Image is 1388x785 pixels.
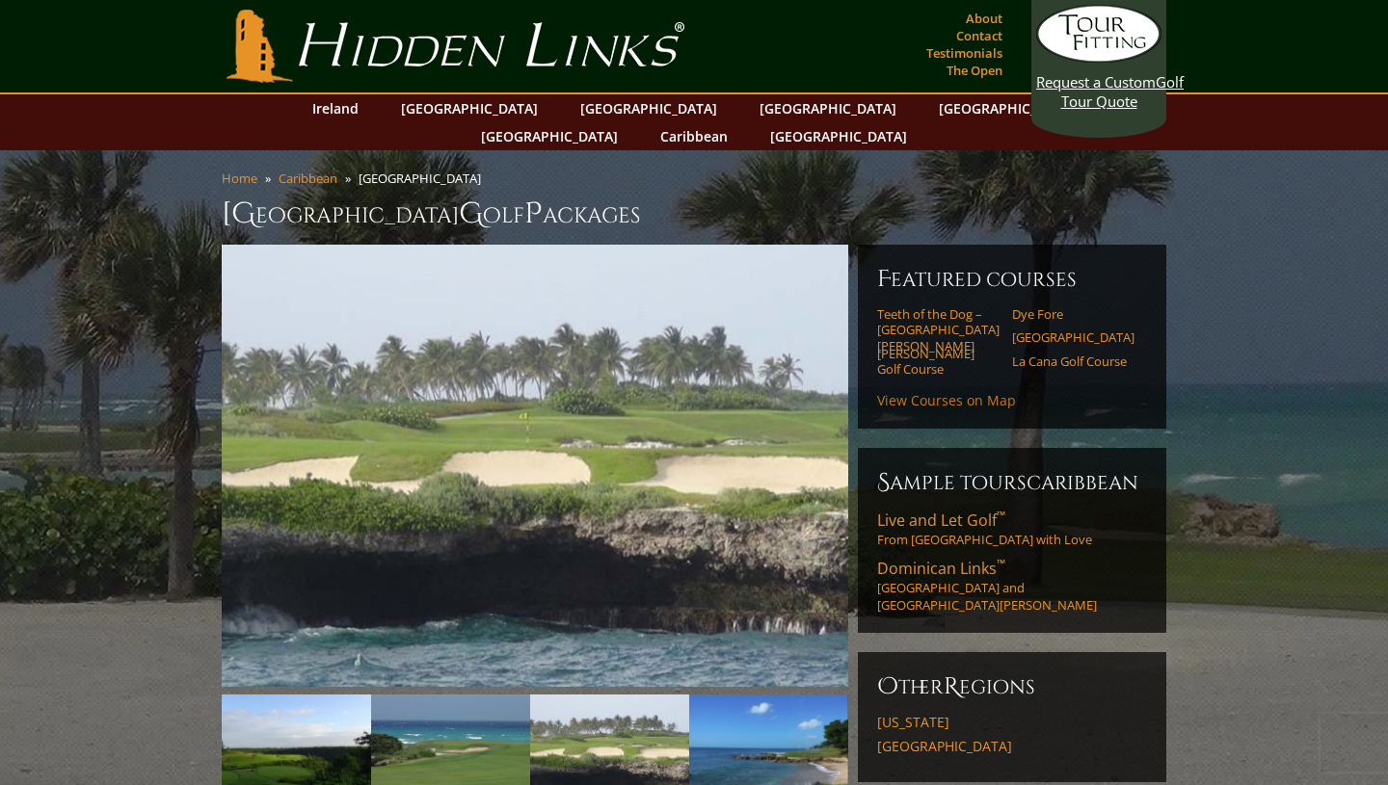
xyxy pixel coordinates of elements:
a: Request a CustomGolf Tour Quote [1036,5,1161,111]
a: Teeth of the Dog – [GEOGRAPHIC_DATA][PERSON_NAME] [877,306,1000,353]
a: About [961,5,1007,32]
li: [GEOGRAPHIC_DATA] [359,170,489,187]
span: P [524,195,543,233]
a: Contact [951,22,1007,49]
span: O [877,671,898,702]
a: [GEOGRAPHIC_DATA] [750,94,906,122]
a: Live and Let Golf™From [GEOGRAPHIC_DATA] with Love [877,510,1147,548]
h6: ther egions [877,671,1147,702]
a: [GEOGRAPHIC_DATA] [761,122,917,150]
a: Ireland [303,94,368,122]
a: Dye Fore [1012,306,1134,322]
a: [GEOGRAPHIC_DATA] [929,94,1085,122]
a: Testimonials [921,39,1007,66]
h1: [GEOGRAPHIC_DATA] olf ackages [222,195,1166,233]
span: Live and Let Golf [877,510,1005,531]
a: The Open [942,57,1007,84]
span: G [459,195,483,233]
a: [PERSON_NAME] Golf Course [877,346,1000,378]
a: [GEOGRAPHIC_DATA] [1012,329,1134,345]
a: View Courses on Map [877,391,1016,409]
sup: ™ [997,508,1005,524]
span: R [944,671,959,702]
a: [GEOGRAPHIC_DATA] [571,94,727,122]
a: [GEOGRAPHIC_DATA] [471,122,627,150]
h6: Sample ToursCaribbean [877,467,1147,498]
a: Caribbean [651,122,737,150]
a: Dominican Links™[GEOGRAPHIC_DATA] and [GEOGRAPHIC_DATA][PERSON_NAME] [877,558,1147,614]
a: Home [222,170,257,187]
h6: Featured Courses [877,264,1147,295]
a: [US_STATE] [877,714,1147,731]
span: Dominican Links [877,558,1005,579]
span: Request a Custom [1036,72,1156,92]
a: [GEOGRAPHIC_DATA] [877,738,1147,755]
a: Caribbean [279,170,337,187]
sup: ™ [997,556,1005,572]
a: La Cana Golf Course [1012,353,1134,369]
a: [GEOGRAPHIC_DATA] [391,94,547,122]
